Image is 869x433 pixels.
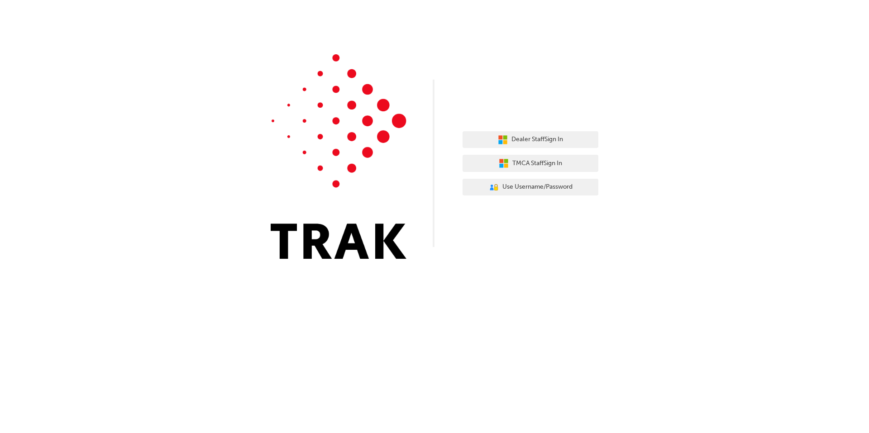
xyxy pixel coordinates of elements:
span: Use Username/Password [502,182,573,192]
button: Use Username/Password [463,179,598,196]
button: TMCA StaffSign In [463,155,598,172]
span: TMCA Staff Sign In [512,158,562,169]
img: Trak [271,54,406,259]
button: Dealer StaffSign In [463,131,598,148]
span: Dealer Staff Sign In [511,134,563,145]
